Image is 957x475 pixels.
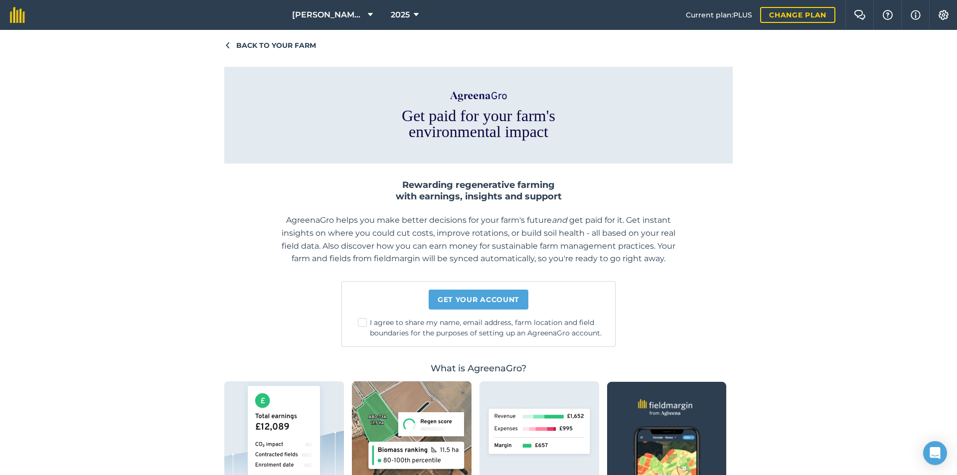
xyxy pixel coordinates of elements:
[854,10,866,20] img: Two speech bubbles overlapping with the left bubble in the forefront
[224,40,733,51] a: Back to your farm
[429,290,528,310] a: Get your account
[279,214,678,265] p: AgreenaGro helps you make better decisions for your farm's future get paid for it. Get instant in...
[760,7,835,23] a: Change plan
[377,108,580,140] h1: Get paid for your farm's environmental impact
[391,9,410,21] span: 2025
[236,40,316,51] span: Back to your farm
[10,7,25,23] img: fieldmargin Logo
[358,317,607,338] label: I agree to share my name, email address, farm location and field boundaries for the purposes of s...
[292,9,364,21] span: [PERSON_NAME] Cross
[911,9,921,21] img: svg+xml;base64,PHN2ZyB4bWxucz0iaHR0cDovL3d3dy53My5vcmcvMjAwMC9zdmciIHdpZHRoPSIxNyIgaGVpZ2h0PSIxNy...
[391,179,566,202] h2: Rewarding regenerative farming with earnings, insights and support
[686,9,752,20] span: Current plan : PLUS
[224,363,733,374] h3: What is AgreenaGro?
[882,10,894,20] img: A question mark icon
[552,215,567,225] em: and
[923,441,947,465] div: Open Intercom Messenger
[938,10,950,20] img: A cog icon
